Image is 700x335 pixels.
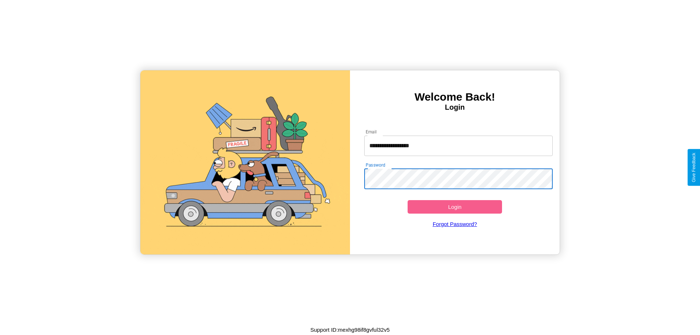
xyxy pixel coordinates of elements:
[408,200,502,214] button: Login
[350,103,560,112] h4: Login
[310,325,390,335] p: Support ID: mexhg98if8gvful32v5
[140,70,350,254] img: gif
[691,153,696,182] div: Give Feedback
[361,214,549,234] a: Forgot Password?
[366,162,385,168] label: Password
[366,129,377,135] label: Email
[350,91,560,103] h3: Welcome Back!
